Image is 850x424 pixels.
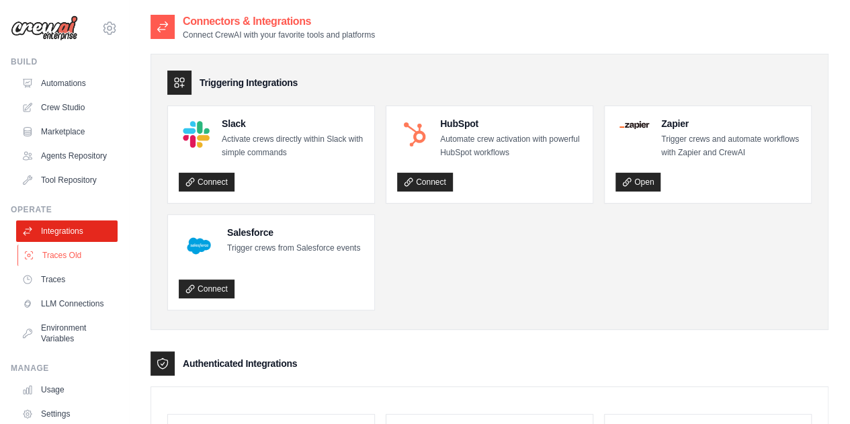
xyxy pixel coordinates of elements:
div: Manage [11,363,118,374]
a: Connect [179,280,235,298]
a: Usage [16,379,118,400]
h4: HubSpot [440,117,582,130]
img: HubSpot Logo [401,121,428,148]
h4: Slack [222,117,364,130]
a: Environment Variables [16,317,118,349]
p: Automate crew activation with powerful HubSpot workflows [440,133,582,159]
h4: Zapier [661,117,800,130]
a: Crew Studio [16,97,118,118]
a: Agents Repository [16,145,118,167]
a: Traces Old [17,245,119,266]
a: Automations [16,73,118,94]
a: Open [615,173,661,192]
p: Trigger crews and automate workflows with Zapier and CrewAI [661,133,800,159]
img: Logo [11,15,78,41]
img: Slack Logo [183,121,210,148]
a: Integrations [16,220,118,242]
h2: Connectors & Integrations [183,13,375,30]
a: LLM Connections [16,293,118,314]
div: Build [11,56,118,67]
a: Connect [179,173,235,192]
div: Operate [11,204,118,215]
p: Connect CrewAI with your favorite tools and platforms [183,30,375,40]
h4: Salesforce [227,226,360,239]
p: Activate crews directly within Slack with simple commands [222,133,364,159]
img: Salesforce Logo [183,230,215,262]
img: Zapier Logo [620,121,649,129]
h3: Triggering Integrations [200,76,298,89]
h3: Authenticated Integrations [183,357,297,370]
p: Trigger crews from Salesforce events [227,242,360,255]
a: Traces [16,269,118,290]
a: Connect [397,173,453,192]
a: Marketplace [16,121,118,142]
a: Tool Repository [16,169,118,191]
